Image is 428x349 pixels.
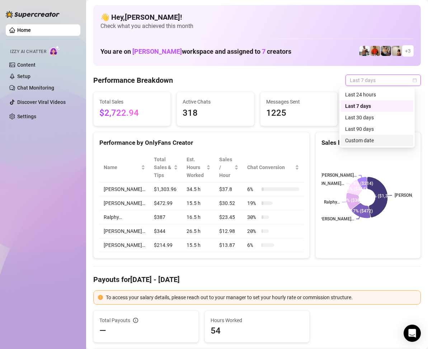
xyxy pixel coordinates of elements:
td: 15.5 h [182,238,215,252]
td: $12.98 [215,224,243,238]
a: Home [17,27,31,33]
td: $30.52 [215,196,243,210]
th: Chat Conversion [243,153,304,182]
span: Check what you achieved this month [100,22,414,30]
h4: 👋 Hey, [PERSON_NAME] ! [100,12,414,22]
a: Settings [17,114,36,119]
span: 20 % [247,227,259,235]
span: Hours Worked [211,316,304,324]
td: 34.5 h [182,182,215,196]
img: AI Chatter [49,46,60,56]
text: [PERSON_NAME]… [308,181,344,186]
div: Last 7 days [341,100,413,112]
text: [PERSON_NAME]… [321,173,357,178]
td: 15.5 h [182,196,215,210]
a: Discover Viral Videos [17,99,66,105]
div: Last 30 days [341,112,413,123]
span: calendar [413,78,417,82]
span: 318 [183,106,248,120]
span: Chat Conversion [247,163,293,171]
span: — [99,325,106,336]
div: Last 24 hours [345,91,409,99]
td: $387 [150,210,182,224]
span: Total Sales & Tips [154,156,172,179]
img: Ralphy [392,46,402,56]
th: Sales / Hour [215,153,243,182]
span: Name [104,163,140,171]
span: Active Chats [183,98,248,106]
text: Ralphy… [324,200,340,205]
span: 30 % [247,213,259,221]
td: 16.5 h [182,210,215,224]
div: Last 24 hours [341,89,413,100]
h4: Performance Breakdown [93,75,173,85]
td: $472.99 [150,196,182,210]
div: To access your salary details, please reach out to your manager to set your hourly rate or commis... [106,293,416,301]
h4: Payouts for [DATE] - [DATE] [93,274,421,285]
div: Sales by OnlyFans Creator [321,138,415,148]
td: $214.99 [150,238,182,252]
td: $13.87 [215,238,243,252]
span: 54 [211,325,304,336]
div: Performance by OnlyFans Creator [99,138,304,148]
td: [PERSON_NAME]… [99,238,150,252]
h1: You are on workspace and assigned to creators [100,48,291,56]
span: 19 % [247,199,259,207]
div: Est. Hours Worked [187,156,205,179]
a: Chat Monitoring [17,85,54,91]
span: exclamation-circle [98,295,103,300]
text: [PERSON_NAME]… [318,216,354,221]
img: JUSTIN [359,46,370,56]
span: Sales / Hour [219,156,233,179]
span: 6 % [247,241,259,249]
th: Name [99,153,150,182]
span: + 3 [405,47,411,55]
span: Last 7 days [350,75,417,86]
img: Justin [370,46,380,56]
div: Last 90 days [341,123,413,135]
td: $1,303.96 [150,182,182,196]
th: Total Sales & Tips [150,153,182,182]
div: Custom date [341,135,413,146]
div: Last 30 days [345,114,409,121]
span: Messages Sent [266,98,331,106]
span: Total Payouts [99,316,130,324]
td: $344 [150,224,182,238]
td: $23.45 [215,210,243,224]
span: info-circle [133,318,138,323]
td: $37.8 [215,182,243,196]
a: Setup [17,73,30,79]
img: George [381,46,391,56]
a: Content [17,62,36,68]
td: 26.5 h [182,224,215,238]
span: 1225 [266,106,331,120]
span: Total Sales [99,98,165,106]
div: Last 90 days [345,125,409,133]
span: Izzy AI Chatter [10,48,46,55]
div: Open Intercom Messenger [404,325,421,342]
span: $2,722.94 [99,106,165,120]
img: logo-BBDzfeDw.svg [6,11,60,18]
td: [PERSON_NAME]… [99,196,150,210]
div: Custom date [345,137,409,144]
td: Ralphy… [99,210,150,224]
td: [PERSON_NAME]… [99,224,150,238]
span: [PERSON_NAME] [132,48,182,55]
span: 6 % [247,185,259,193]
td: [PERSON_NAME]… [99,182,150,196]
div: Last 7 days [345,102,409,110]
span: 7 [262,48,265,55]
